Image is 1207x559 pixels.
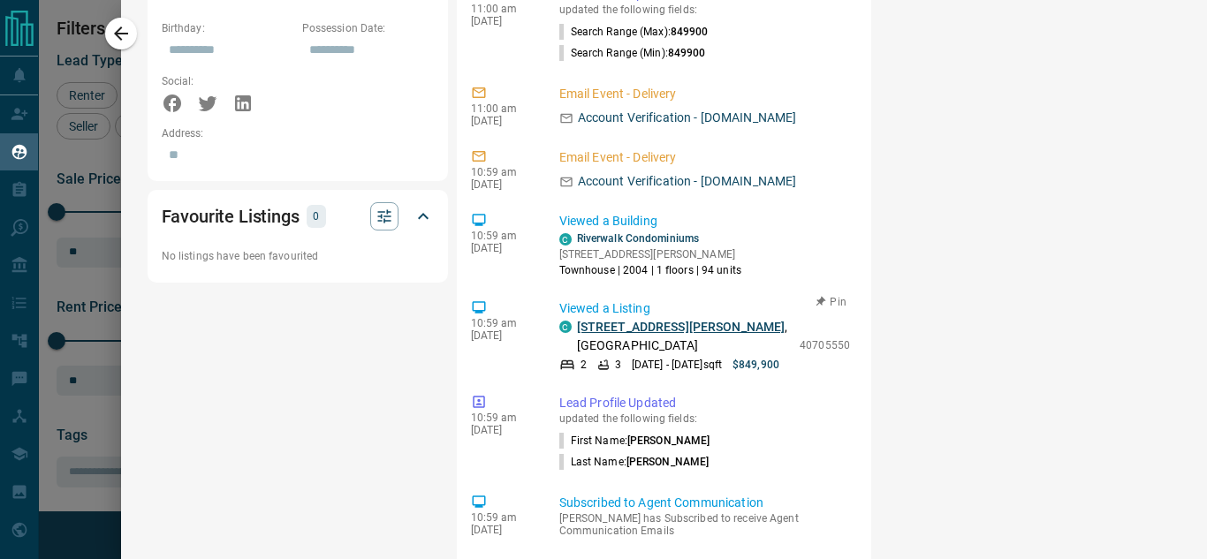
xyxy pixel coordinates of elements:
[577,232,699,245] a: Riverwalk Condominiums
[559,394,850,412] p: Lead Profile Updated
[800,337,850,353] p: 40705550
[559,433,710,449] p: First Name :
[162,248,434,264] p: No listings have been favourited
[627,434,710,447] span: [PERSON_NAME]
[559,412,850,425] p: updated the following fields:
[671,26,709,38] span: 849900
[162,125,434,141] p: Address:
[559,262,741,278] p: Townhouse | 2004 | 1 floors | 94 units
[471,230,533,242] p: 10:59 am
[471,524,533,536] p: [DATE]
[471,329,533,342] p: [DATE]
[559,148,850,167] p: Email Event - Delivery
[162,73,293,89] p: Social:
[559,454,710,470] p: Last Name :
[577,320,786,334] a: [STREET_ADDRESS][PERSON_NAME]
[162,20,293,36] p: Birthday:
[578,109,797,127] p: Account Verification - [DOMAIN_NAME]
[471,242,533,254] p: [DATE]
[471,317,533,329] p: 10:59 am
[668,47,706,59] span: 849900
[302,20,434,36] p: Possession Date:
[615,357,621,373] p: 3
[559,299,850,318] p: Viewed a Listing
[632,357,722,373] p: [DATE] - [DATE] sqft
[471,15,533,27] p: [DATE]
[471,102,533,115] p: 11:00 am
[577,318,791,355] p: , [GEOGRAPHIC_DATA]
[581,357,587,373] p: 2
[559,246,741,262] p: [STREET_ADDRESS][PERSON_NAME]
[471,115,533,127] p: [DATE]
[471,412,533,424] p: 10:59 am
[559,4,850,16] p: updated the following fields:
[559,233,572,246] div: condos.ca
[471,511,533,524] p: 10:59 am
[471,3,533,15] p: 11:00 am
[471,166,533,178] p: 10:59 am
[559,512,850,537] p: [PERSON_NAME] has Subscribed to receive Agent Communication Emails
[578,172,797,191] p: Account Verification - [DOMAIN_NAME]
[559,24,709,40] p: Search Range (Max) :
[471,424,533,436] p: [DATE]
[162,202,300,230] h2: Favourite Listings
[806,294,857,310] button: Pin
[733,357,779,373] p: $849,900
[559,45,706,61] p: Search Range (Min) :
[559,212,850,230] p: Viewed a Building
[626,456,709,468] span: [PERSON_NAME]
[162,195,434,238] div: Favourite Listings0
[471,178,533,191] p: [DATE]
[559,321,572,333] div: condos.ca
[559,85,850,103] p: Email Event - Delivery
[559,494,850,512] p: Subscribed to Agent Communication
[312,207,321,226] p: 0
